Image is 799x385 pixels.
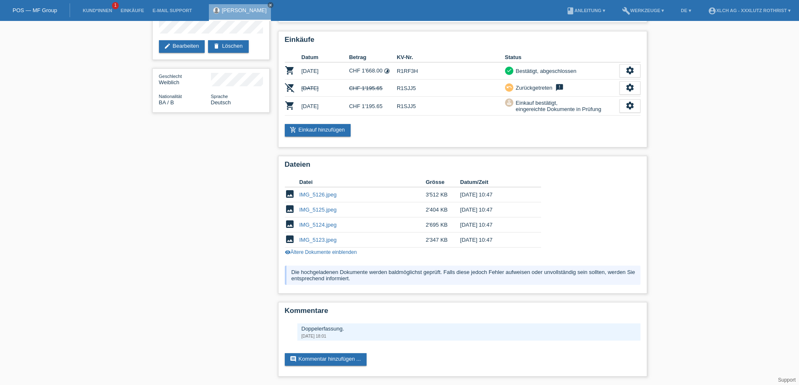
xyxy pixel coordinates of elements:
[302,334,636,338] div: [DATE] 18:01
[677,8,695,13] a: DE ▾
[302,97,349,116] td: [DATE]
[625,101,635,110] i: settings
[159,73,211,85] div: Weiblich
[211,99,231,106] span: Deutsch
[290,356,297,362] i: comment
[426,202,460,217] td: 2'404 KB
[460,187,529,202] td: [DATE] 10:47
[349,97,397,116] td: CHF 1'195.65
[208,40,248,53] a: deleteLöschen
[159,94,182,99] span: Nationalität
[460,177,529,187] th: Datum/Zeit
[708,7,716,15] i: account_circle
[513,98,601,114] div: Einkauf bestätigt, eingereichte Dokumente in Prüfung
[213,43,220,49] i: delete
[148,8,196,13] a: E-Mail Support
[285,307,640,319] h2: Kommentare
[78,8,116,13] a: Kund*innen
[285,353,367,366] a: commentKommentar hinzufügen ...
[299,191,337,198] a: IMG_5126.jpeg
[285,83,295,93] i: POSP00026880
[299,177,426,187] th: Datei
[299,237,337,243] a: IMG_5123.jpeg
[460,233,529,248] td: [DATE] 10:47
[302,326,636,332] div: Doppelerfassung.
[778,377,796,383] a: Support
[506,84,512,90] i: undo
[349,80,397,97] td: CHF 1'195.65
[159,74,182,79] span: Geschlecht
[285,249,357,255] a: visibilityÄltere Dokumente einblenden
[397,97,505,116] td: R1SJJ5
[13,7,57,13] a: POS — MF Group
[285,204,295,214] i: image
[285,160,640,173] h2: Dateien
[618,8,669,13] a: buildWerkzeuge ▾
[285,234,295,244] i: image
[211,94,228,99] span: Sprache
[302,80,349,97] td: [DATE]
[426,233,460,248] td: 2'347 KB
[426,177,460,187] th: Grösse
[222,7,267,13] a: [PERSON_NAME]
[164,43,171,49] i: edit
[625,83,635,92] i: settings
[285,124,351,137] a: add_shopping_cartEinkauf hinzufügen
[285,36,640,48] h2: Einkäufe
[397,62,505,80] td: R1RF3H
[349,62,397,80] td: CHF 1'668.00
[285,65,295,75] i: POSP00008742
[290,127,297,133] i: add_shopping_cart
[505,52,619,62] th: Status
[159,99,174,106] span: Bosnien und Herzegowina / B / 06.05.2019
[299,222,337,228] a: IMG_5124.jpeg
[513,83,552,92] div: Zurückgetreten
[625,66,635,75] i: settings
[268,3,273,7] i: close
[159,40,205,53] a: editBearbeiten
[285,249,291,255] i: visibility
[506,67,512,73] i: check
[112,2,119,9] span: 1
[460,202,529,217] td: [DATE] 10:47
[268,2,273,8] a: close
[426,187,460,202] td: 3'512 KB
[562,8,609,13] a: bookAnleitung ▾
[622,7,630,15] i: build
[285,101,295,111] i: POSP00026881
[397,80,505,97] td: R1SJJ5
[285,219,295,229] i: image
[285,266,640,285] div: Die hochgeladenen Dokumente werden baldmöglichst geprüft. Falls diese jedoch Fehler aufweisen ode...
[285,189,295,199] i: image
[116,8,148,13] a: Einkäufe
[426,217,460,233] td: 2'695 KB
[302,62,349,80] td: [DATE]
[566,7,575,15] i: book
[506,99,512,105] i: approval
[704,8,795,13] a: account_circleXLCH AG - XXXLutz Rothrist ▾
[302,52,349,62] th: Datum
[384,68,390,74] i: Fixe Raten - Zinsübernahme durch Kunde (12 Raten)
[397,52,505,62] th: KV-Nr.
[460,217,529,233] td: [DATE] 10:47
[299,207,337,213] a: IMG_5125.jpeg
[349,52,397,62] th: Betrag
[554,83,565,92] i: feedback
[513,67,577,75] div: Bestätigt, abgeschlossen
